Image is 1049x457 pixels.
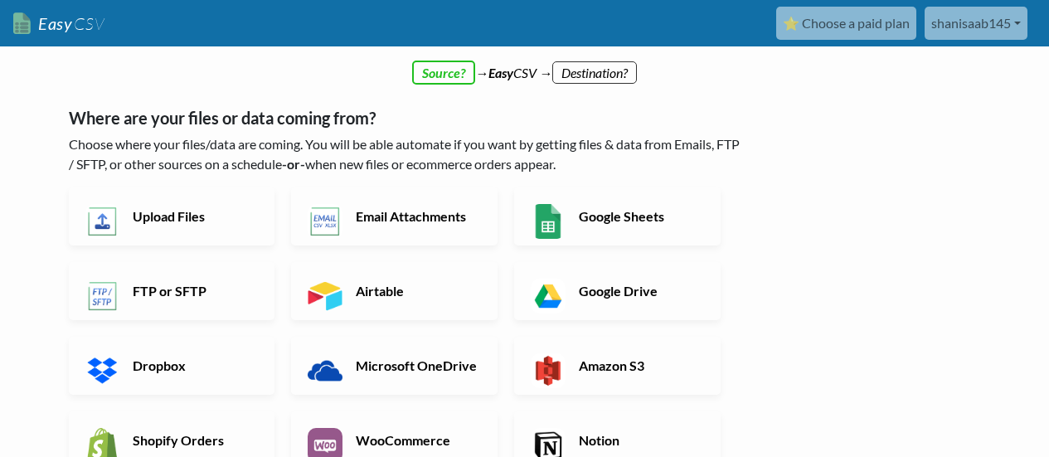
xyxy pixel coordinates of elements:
[69,337,275,395] a: Dropbox
[531,353,566,388] img: Amazon S3 App & API
[129,283,259,299] h6: FTP or SFTP
[575,432,705,448] h6: Notion
[69,262,275,320] a: FTP or SFTP
[352,432,482,448] h6: WooCommerce
[514,337,721,395] a: Amazon S3
[69,134,745,174] p: Choose where your files/data are coming. You will be able automate if you want by getting files &...
[531,204,566,239] img: Google Sheets App & API
[72,13,104,34] span: CSV
[69,108,745,128] h5: Where are your files or data coming from?
[925,7,1027,40] a: shanisaab145
[282,156,305,172] b: -or-
[352,283,482,299] h6: Airtable
[129,432,259,448] h6: Shopify Orders
[575,283,705,299] h6: Google Drive
[575,208,705,224] h6: Google Sheets
[308,279,342,314] img: Airtable App & API
[514,262,721,320] a: Google Drive
[291,187,498,246] a: Email Attachments
[308,353,342,388] img: Microsoft OneDrive App & API
[352,208,482,224] h6: Email Attachments
[776,7,916,40] a: ⭐ Choose a paid plan
[291,337,498,395] a: Microsoft OneDrive
[291,262,498,320] a: Airtable
[85,204,120,239] img: Upload Files App & API
[575,357,705,373] h6: Amazon S3
[129,208,259,224] h6: Upload Files
[85,353,120,388] img: Dropbox App & API
[308,204,342,239] img: Email New CSV or XLSX File App & API
[52,46,998,83] div: → CSV →
[129,357,259,373] h6: Dropbox
[531,279,566,314] img: Google Drive App & API
[69,187,275,246] a: Upload Files
[514,187,721,246] a: Google Sheets
[352,357,482,373] h6: Microsoft OneDrive
[85,279,120,314] img: FTP or SFTP App & API
[13,7,104,41] a: EasyCSV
